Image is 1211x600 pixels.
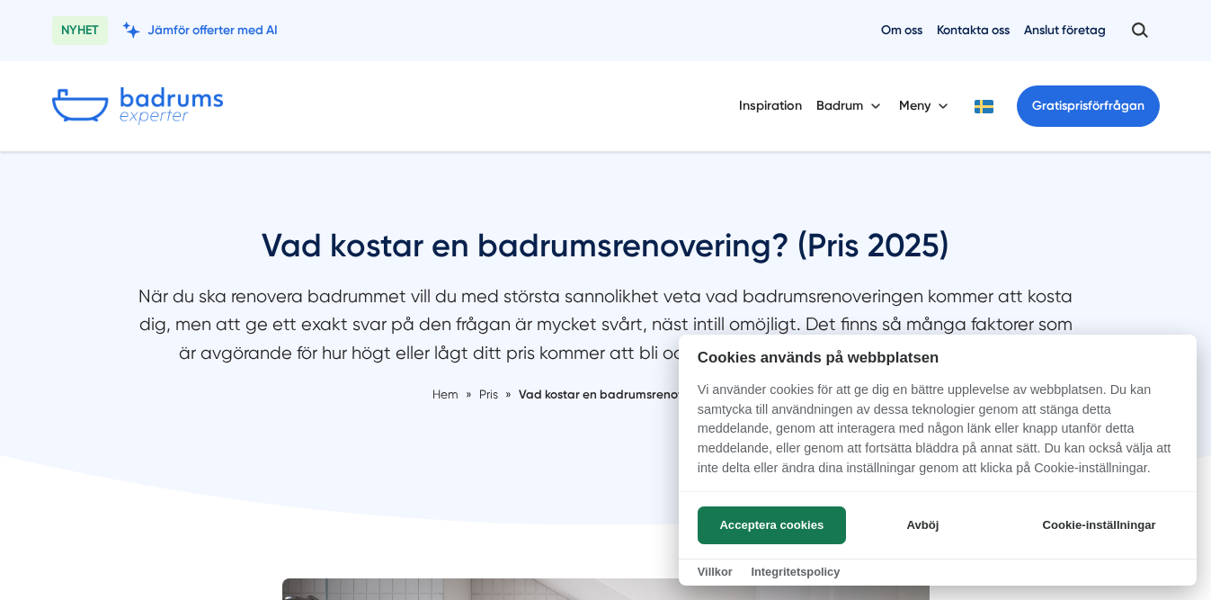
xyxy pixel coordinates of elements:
[698,565,733,578] a: Villkor
[751,565,840,578] a: Integritetspolicy
[679,381,1197,490] p: Vi använder cookies för att ge dig en bättre upplevelse av webbplatsen. Du kan samtycka till anvä...
[679,349,1197,366] h2: Cookies används på webbplatsen
[1020,506,1178,544] button: Cookie-inställningar
[851,506,994,544] button: Avböj
[698,506,846,544] button: Acceptera cookies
